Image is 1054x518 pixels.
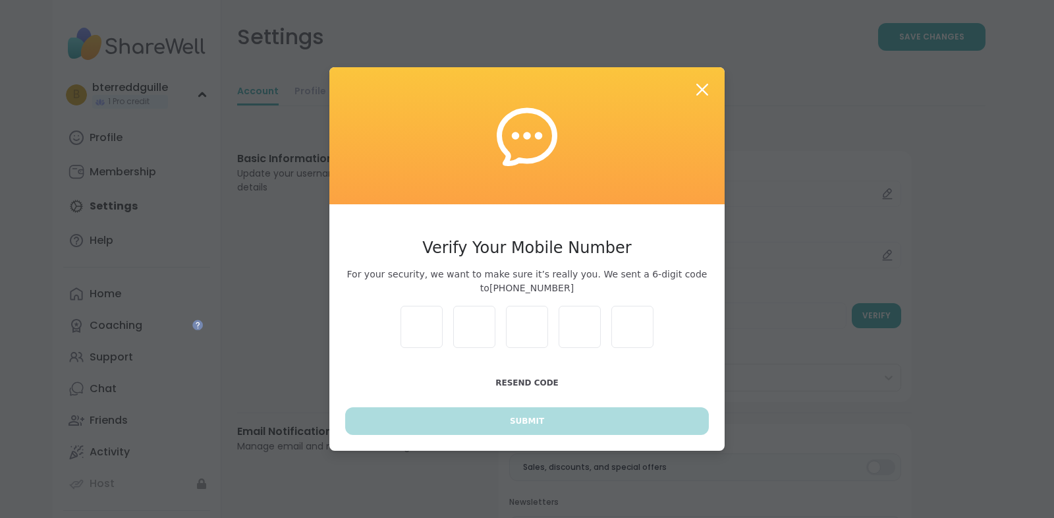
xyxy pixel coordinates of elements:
span: For your security, we want to make sure it’s really you. We sent a 6-digit code to [PHONE_NUMBER] [345,268,709,295]
button: Resend Code [345,369,709,397]
span: Submit [510,415,544,427]
h3: Verify Your Mobile Number [345,236,709,260]
button: Submit [345,407,709,435]
iframe: Spotlight [192,320,203,330]
span: Resend Code [495,378,559,388]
